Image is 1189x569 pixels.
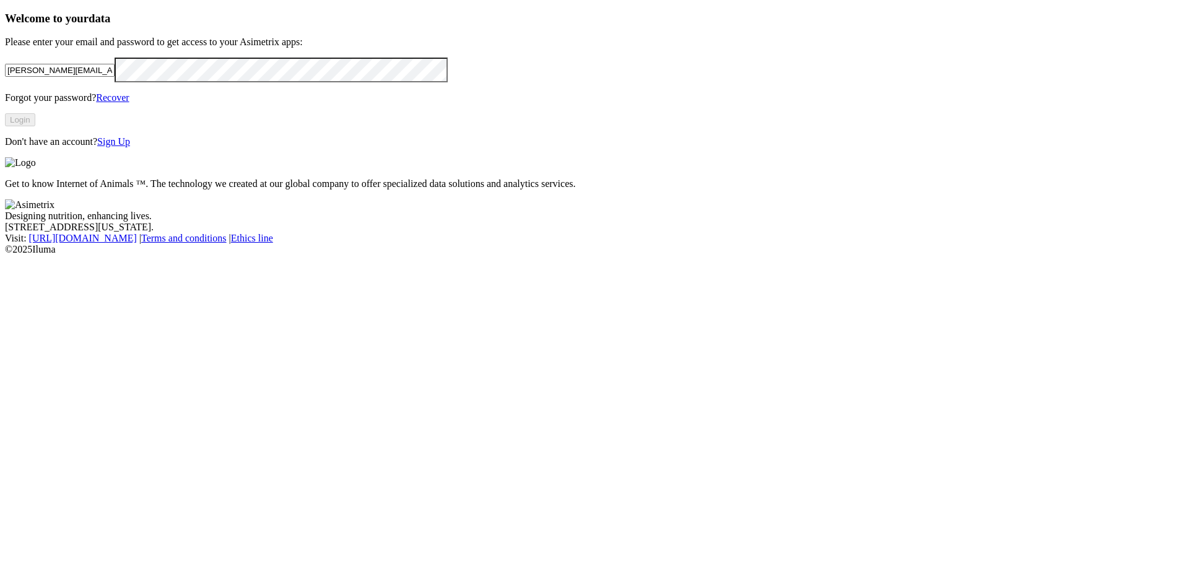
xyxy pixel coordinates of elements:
div: Visit : | | [5,233,1184,244]
h3: Welcome to your [5,12,1184,25]
span: data [89,12,110,25]
p: Forgot your password? [5,92,1184,103]
div: [STREET_ADDRESS][US_STATE]. [5,222,1184,233]
img: Asimetrix [5,199,54,211]
a: Recover [96,92,129,103]
input: Your email [5,64,115,77]
a: Sign Up [97,136,130,147]
a: [URL][DOMAIN_NAME] [29,233,137,243]
p: Please enter your email and password to get access to your Asimetrix apps: [5,37,1184,48]
div: © 2025 Iluma [5,244,1184,255]
p: Don't have an account? [5,136,1184,147]
div: Designing nutrition, enhancing lives. [5,211,1184,222]
a: Terms and conditions [141,233,227,243]
p: Get to know Internet of Animals ™. The technology we created at our global company to offer speci... [5,178,1184,189]
img: Logo [5,157,36,168]
button: Login [5,113,35,126]
a: Ethics line [231,233,273,243]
